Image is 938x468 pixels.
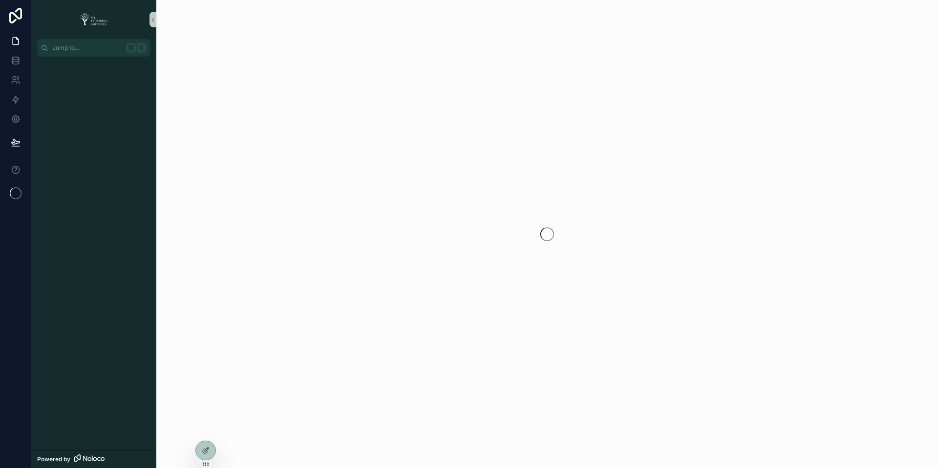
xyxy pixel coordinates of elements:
a: Powered by [31,450,156,468]
div: scrollable content [31,57,156,74]
img: App logo [77,12,111,27]
span: Jump to... [52,44,122,52]
button: Jump to...K [37,39,150,57]
span: Powered by [37,455,70,463]
span: K [138,44,146,52]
